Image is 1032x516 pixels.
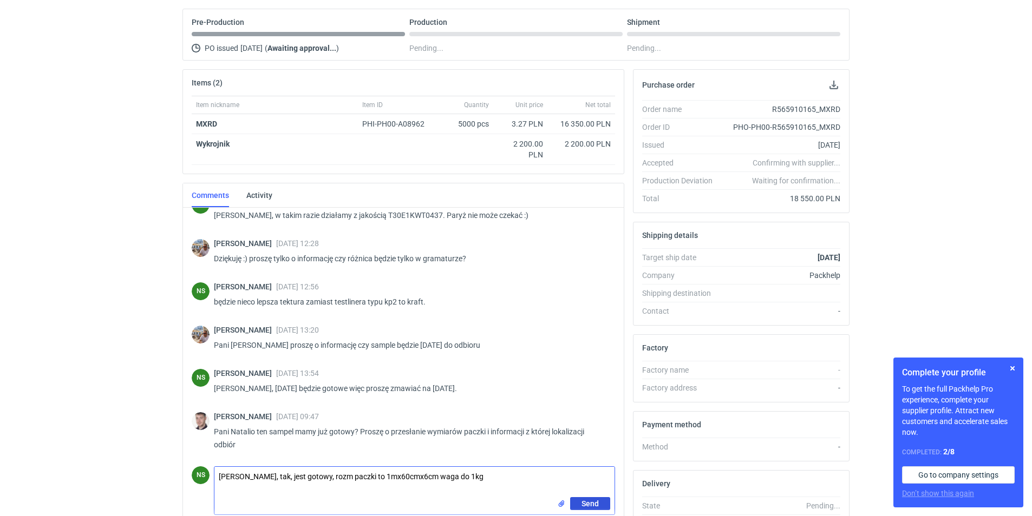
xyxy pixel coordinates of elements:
[943,447,955,456] strong: 2 / 8
[267,44,336,52] strong: Awaiting approval...
[214,209,606,222] p: [PERSON_NAME], w takim razie działamy z jakością T30E1KWT0437. Paryż nie może czekać :)
[642,104,721,115] div: Order name
[721,104,840,115] div: R565910165_MXRD
[552,138,611,149] div: 2 200.00 PLN
[627,18,660,27] p: Shipment
[721,140,840,150] div: [DATE]
[642,441,721,452] div: Method
[196,140,230,148] strong: Wykrojnik
[642,252,721,263] div: Target ship date
[192,18,244,27] p: Pre-Production
[192,239,210,257] img: Michał Palasek
[336,44,339,52] span: )
[642,288,721,299] div: Shipping destination
[752,175,840,186] em: Waiting for confirmation...
[196,101,239,109] span: Item nickname
[827,78,840,91] button: Download PO
[214,467,615,497] textarea: [PERSON_NAME], tak, jest gotowy, rozm paczki to 1mx60cmx6cm waga do 1kg
[196,120,217,128] a: MXRD
[214,412,276,421] span: [PERSON_NAME]
[721,270,840,281] div: Packhelp
[721,193,840,204] div: 18 550.00 PLN
[192,78,223,87] h2: Items (2)
[721,365,840,375] div: -
[265,44,267,52] span: (
[276,412,319,421] span: [DATE] 09:47
[439,114,493,134] div: 5000 pcs
[642,193,721,204] div: Total
[721,122,840,133] div: PHO-PH00-R565910165_MXRD
[642,175,721,186] div: Production Deviation
[721,306,840,316] div: -
[515,101,543,109] span: Unit price
[642,343,668,352] h2: Factory
[642,140,721,150] div: Issued
[192,282,210,300] figcaption: NS
[642,420,701,429] h2: Payment method
[1006,362,1019,375] button: Skip for now
[642,365,721,375] div: Factory name
[642,382,721,393] div: Factory address
[409,18,447,27] p: Production
[192,412,210,430] img: Maciej Sikora
[721,441,840,452] div: -
[192,42,405,55] div: PO issued
[214,295,606,308] p: będzie nieco lepsza tektura zamiast testlinera typu kp2 to kraft.
[409,42,443,55] span: Pending...
[642,306,721,316] div: Contact
[642,270,721,281] div: Company
[192,466,210,484] figcaption: NS
[276,326,319,334] span: [DATE] 13:20
[498,138,543,160] div: 2 200.00 PLN
[498,118,543,129] div: 3.27 PLN
[552,118,611,129] div: 16 350.00 PLN
[642,122,721,133] div: Order ID
[902,366,1015,379] h1: Complete your profile
[214,382,606,395] p: [PERSON_NAME], [DATE] będzie gotowe więc proszę zmawiać na [DATE].
[642,231,698,240] h2: Shipping details
[192,183,229,207] a: Comments
[192,282,210,300] div: Natalia Stępak
[214,239,276,248] span: [PERSON_NAME]
[362,118,435,129] div: PHI-PH00-A08962
[721,382,840,393] div: -
[753,158,840,167] em: Confirming with supplier...
[214,326,276,334] span: [PERSON_NAME]
[214,425,606,451] p: Pani Natalio ten sampel mamy już gotowy? Proszę o przesłanie wymiarów paczki i informacji z które...
[246,183,272,207] a: Activity
[902,446,1015,458] div: Completed:
[214,339,606,352] p: Pani [PERSON_NAME] proszę o informację czy sample będzie [DATE] do odbioru
[240,42,263,55] span: [DATE]
[214,282,276,291] span: [PERSON_NAME]
[192,369,210,387] figcaption: NS
[192,369,210,387] div: Natalia Stępak
[806,501,840,510] em: Pending...
[627,42,840,55] div: Pending...
[642,500,721,511] div: State
[585,101,611,109] span: Net total
[464,101,489,109] span: Quantity
[192,466,210,484] div: Natalia Stępak
[214,369,276,378] span: [PERSON_NAME]
[902,488,974,499] button: Don’t show this again
[192,326,210,343] img: Michał Palasek
[642,81,695,89] h2: Purchase order
[276,369,319,378] span: [DATE] 13:54
[362,101,383,109] span: Item ID
[582,500,599,507] span: Send
[276,282,319,291] span: [DATE] 12:56
[642,479,670,488] h2: Delivery
[642,157,721,168] div: Accepted
[902,466,1015,484] a: Go to company settings
[570,497,610,510] button: Send
[818,253,840,262] strong: [DATE]
[214,252,606,265] p: Dziękuję :) proszę tylko o informację czy różnica będzie tylko w gramaturze?
[276,239,319,248] span: [DATE] 12:28
[902,383,1015,438] p: To get the full Packhelp Pro experience, complete your supplier profile. Attract new customers an...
